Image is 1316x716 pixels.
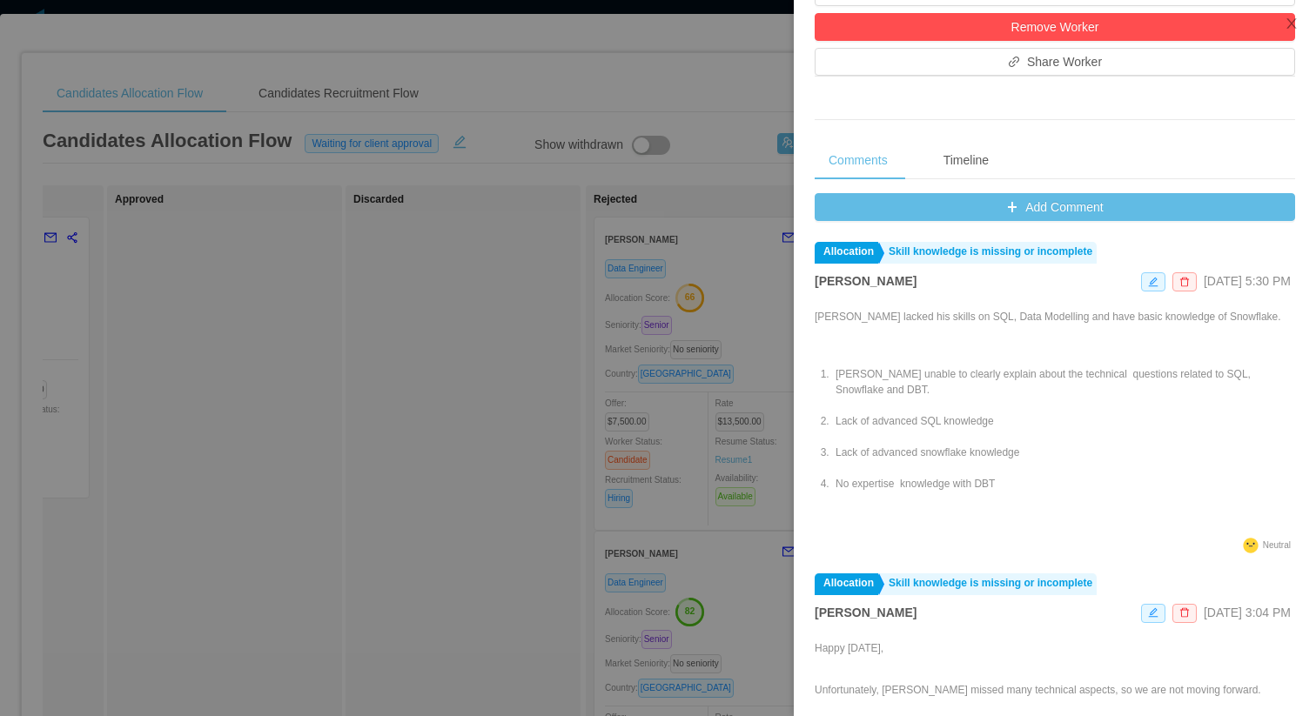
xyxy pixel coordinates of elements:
li: Lack of advanced snowflake knowledge [832,445,1295,460]
p: Happy [DATE], [815,640,1261,656]
div: Timeline [930,141,1003,180]
i: icon: close [1285,17,1299,30]
span: [DATE] 3:04 PM [1204,606,1291,619]
div: Comments [815,141,902,180]
i: icon: edit [1148,607,1158,618]
button: icon: plusAdd Comment [815,193,1295,221]
li: No expertise knowledge with DBT [832,476,1295,492]
p: Unfortunately, [PERSON_NAME] missed many technical aspects, so we are not moving forward. [815,682,1261,698]
button: icon: linkShare Worker [815,48,1295,76]
strong: [PERSON_NAME] [815,274,916,288]
a: Skill knowledge is missing or incomplete [880,242,1097,264]
a: Skill knowledge is missing or incomplete [880,573,1097,595]
i: icon: delete [1179,607,1190,618]
a: Allocation [815,573,878,595]
a: Allocation [815,242,878,264]
span: [DATE] 5:30 PM [1204,274,1291,288]
strong: [PERSON_NAME] [815,606,916,619]
li: Lack of advanced SQL knowledge [832,413,1295,429]
i: icon: delete [1179,277,1190,287]
span: Neutral [1263,540,1291,550]
li: [PERSON_NAME] unable to clearly explain about the technical questions related to SQL, Snowflake a... [832,366,1295,398]
p: [PERSON_NAME] lacked his skills on SQL, Data Modelling and have basic knowledge of Snowflake. [815,309,1295,325]
i: icon: edit [1148,277,1158,287]
button: Remove Worker [815,13,1295,41]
